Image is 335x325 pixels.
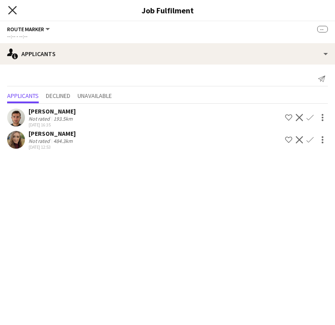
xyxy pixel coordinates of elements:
div: [DATE] 16:35 [29,122,76,128]
div: 193.5km [52,115,74,122]
div: Not rated [29,115,52,122]
span: Unavailable [78,93,112,99]
span: Route Marker [7,26,44,32]
div: [PERSON_NAME] [29,107,76,115]
span: -- [317,26,328,32]
span: Applicants [7,93,39,99]
div: Not rated [29,138,52,144]
div: 484.3km [52,138,74,144]
div: --:-- - --:-- [7,33,328,40]
span: Declined [46,93,70,99]
div: [DATE] 12:53 [29,144,76,150]
div: [PERSON_NAME] [29,130,76,138]
button: Route Marker [7,26,51,32]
